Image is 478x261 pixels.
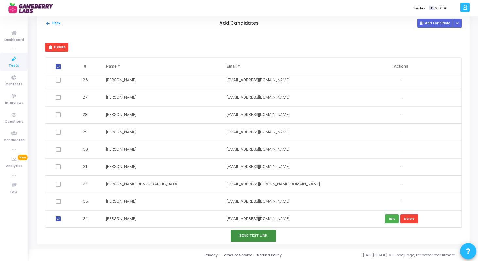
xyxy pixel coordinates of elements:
[219,21,259,26] h5: Add Candidates
[400,112,401,118] span: -
[83,147,88,152] span: 30
[106,182,178,186] span: [PERSON_NAME][DEMOGRAPHIC_DATA]
[6,164,22,169] span: Analytics
[106,147,136,152] span: [PERSON_NAME]
[106,217,136,221] span: [PERSON_NAME]
[227,199,290,204] span: [EMAIL_ADDRESS][DOMAIN_NAME]
[227,95,290,100] span: [EMAIL_ADDRESS][DOMAIN_NAME]
[227,147,290,152] span: [EMAIL_ADDRESS][DOMAIN_NAME]
[385,214,399,223] button: Edit
[231,230,276,242] button: Send Test Link
[400,214,418,223] button: Delete
[45,20,61,26] button: Back
[227,130,290,134] span: [EMAIL_ADDRESS][DOMAIN_NAME]
[400,147,401,152] span: -
[5,119,23,125] span: Questions
[222,252,252,258] a: Terms of Service
[106,78,136,82] span: [PERSON_NAME]
[10,189,17,195] span: FAQ
[220,58,341,76] th: Email *
[453,19,462,27] div: Button group with nested dropdown
[83,112,88,118] span: 28
[227,165,290,169] span: [EMAIL_ADDRESS][DOMAIN_NAME]
[435,6,448,11] span: 25/166
[400,182,401,187] span: -
[414,6,427,11] label: Invites:
[400,95,401,100] span: -
[106,130,136,134] span: [PERSON_NAME]
[4,138,25,143] span: Candidates
[429,6,434,11] span: T
[400,78,401,83] span: -
[18,155,28,160] span: New
[83,164,88,170] span: 31
[400,164,401,170] span: -
[227,78,290,82] span: [EMAIL_ADDRESS][DOMAIN_NAME]
[4,37,24,43] span: Dashboard
[227,113,290,117] span: [EMAIL_ADDRESS][DOMAIN_NAME]
[83,77,88,83] span: 26
[45,21,50,26] mat-icon: arrow_back
[341,58,461,76] th: Actions
[106,95,136,100] span: [PERSON_NAME]
[5,100,23,106] span: Interviews
[106,113,136,117] span: [PERSON_NAME]
[72,58,99,76] th: #
[227,217,290,221] span: [EMAIL_ADDRESS][DOMAIN_NAME]
[83,181,88,187] span: 32
[83,129,88,135] span: 29
[205,252,218,258] a: Privacy
[106,199,136,204] span: [PERSON_NAME]
[6,82,22,87] span: Contests
[227,182,320,186] span: [EMAIL_ADDRESS][PERSON_NAME][DOMAIN_NAME]
[400,130,401,135] span: -
[99,58,220,76] th: Name *
[400,199,401,204] span: -
[9,63,19,69] span: Tests
[257,252,282,258] a: Refund Policy
[106,165,136,169] span: [PERSON_NAME]
[417,19,453,27] button: Add Candidate
[83,216,88,222] span: 34
[45,43,68,52] button: Delete
[282,252,470,258] div: [DATE]-[DATE] © Codejudge, for better recruitment.
[8,2,57,15] img: logo
[83,95,88,100] span: 27
[83,199,88,204] span: 33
